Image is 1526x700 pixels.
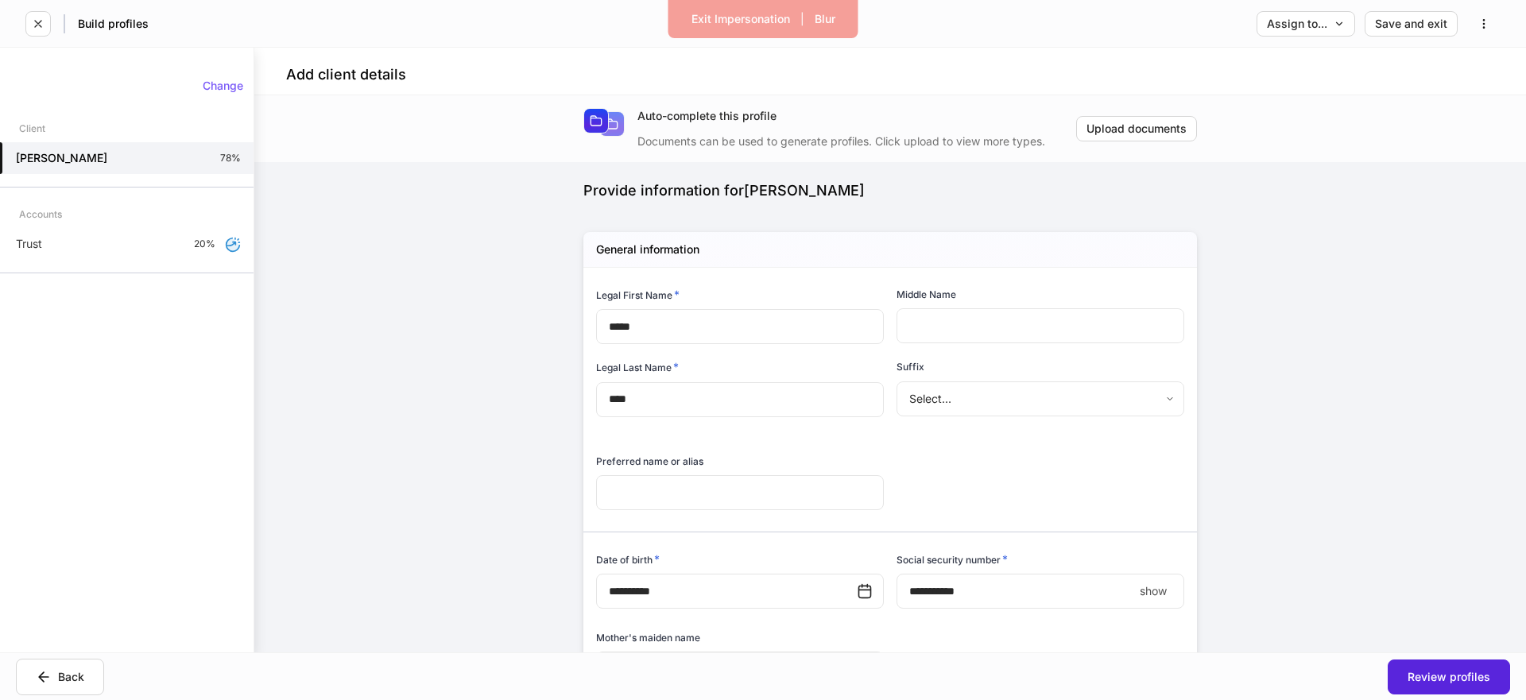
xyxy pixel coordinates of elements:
[897,551,1008,567] h6: Social security number
[19,200,62,228] div: Accounts
[596,630,700,645] h6: Mother's maiden name
[1086,123,1187,134] div: Upload documents
[804,6,846,32] button: Blur
[596,242,699,257] h5: General information
[1375,18,1447,29] div: Save and exit
[1076,116,1197,141] button: Upload documents
[19,114,45,142] div: Client
[220,152,241,164] p: 78%
[596,454,703,469] h6: Preferred name or alias
[897,359,924,374] h6: Suffix
[203,80,243,91] div: Change
[691,14,790,25] div: Exit Impersonation
[637,108,1076,124] div: Auto-complete this profile
[1388,659,1510,694] button: Review profiles
[596,287,680,303] h6: Legal First Name
[194,238,215,250] p: 20%
[1408,671,1490,683] div: Review profiles
[1257,11,1355,37] button: Assign to...
[815,14,835,25] div: Blur
[897,287,956,302] h6: Middle Name
[286,65,406,84] h4: Add client details
[16,236,42,252] p: Trust
[36,669,84,685] div: Back
[1267,18,1345,29] div: Assign to...
[16,150,107,166] h5: [PERSON_NAME]
[16,659,104,695] button: Back
[596,551,660,567] h6: Date of birth
[1140,583,1167,599] p: show
[1365,11,1458,37] button: Save and exit
[897,381,1183,416] div: Select...
[78,16,149,32] h5: Build profiles
[583,181,1197,200] div: Provide information for [PERSON_NAME]
[192,73,254,99] button: Change
[681,6,800,32] button: Exit Impersonation
[637,124,1076,149] div: Documents can be used to generate profiles. Click upload to view more types.
[596,359,679,375] h6: Legal Last Name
